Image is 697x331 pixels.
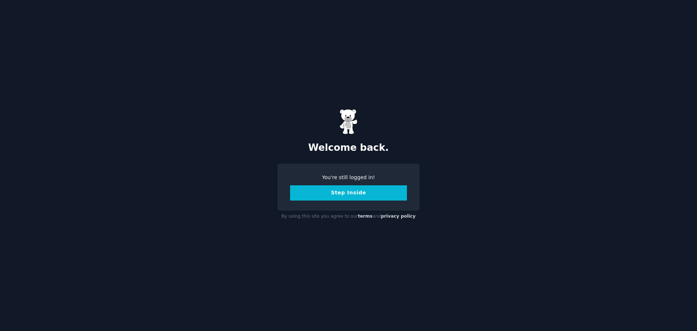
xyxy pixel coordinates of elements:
div: You're still logged in! [290,174,407,181]
button: Step Inside [290,185,407,201]
a: privacy policy [381,214,416,219]
img: Gummy Bear [339,109,358,134]
h2: Welcome back. [277,142,420,154]
div: By using this site you agree to our and [277,211,420,222]
a: terms [358,214,372,219]
a: Step Inside [290,190,407,195]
